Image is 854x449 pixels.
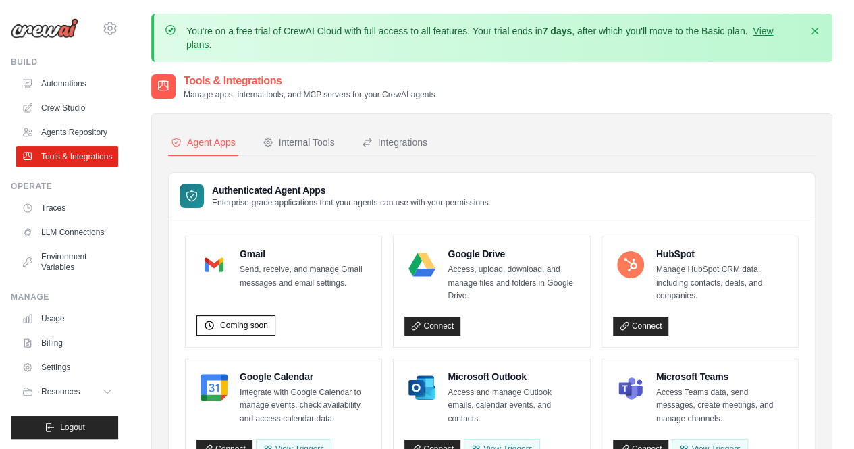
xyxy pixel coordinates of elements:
[11,18,78,38] img: Logo
[260,130,338,156] button: Internal Tools
[404,317,460,336] a: Connect
[186,24,800,51] p: You're on a free trial of CrewAI Cloud with full access to all features. Your trial ends in , aft...
[656,263,787,303] p: Manage HubSpot CRM data including contacts, deals, and companies.
[201,251,228,278] img: Gmail Logo
[617,374,644,401] img: Microsoft Teams Logo
[11,416,118,439] button: Logout
[448,263,579,303] p: Access, upload, download, and manage files and folders in Google Drive.
[448,386,579,426] p: Access and manage Outlook emails, calendar events, and contacts.
[656,370,787,384] h4: Microsoft Teams
[168,130,238,156] button: Agent Apps
[184,89,435,100] p: Manage apps, internal tools, and MCP servers for your CrewAI agents
[11,292,118,302] div: Manage
[656,386,787,426] p: Access Teams data, send messages, create meetings, and manage channels.
[448,370,579,384] h4: Microsoft Outlook
[201,374,228,401] img: Google Calendar Logo
[542,26,572,36] strong: 7 days
[16,356,118,378] a: Settings
[16,308,118,329] a: Usage
[16,381,118,402] button: Resources
[41,386,80,397] span: Resources
[16,146,118,167] a: Tools & Integrations
[408,374,435,401] img: Microsoft Outlook Logo
[220,320,268,331] span: Coming soon
[16,221,118,243] a: LLM Connections
[16,246,118,278] a: Environment Variables
[656,247,787,261] h4: HubSpot
[613,317,669,336] a: Connect
[184,73,435,89] h2: Tools & Integrations
[240,263,371,290] p: Send, receive, and manage Gmail messages and email settings.
[617,251,644,278] img: HubSpot Logo
[362,136,427,149] div: Integrations
[240,386,371,426] p: Integrate with Google Calendar to manage events, check availability, and access calendar data.
[16,122,118,143] a: Agents Repository
[11,57,118,68] div: Build
[263,136,335,149] div: Internal Tools
[240,370,371,384] h4: Google Calendar
[16,332,118,354] a: Billing
[16,197,118,219] a: Traces
[171,136,236,149] div: Agent Apps
[16,97,118,119] a: Crew Studio
[359,130,430,156] button: Integrations
[16,73,118,95] a: Automations
[212,184,489,197] h3: Authenticated Agent Apps
[11,181,118,192] div: Operate
[448,247,579,261] h4: Google Drive
[240,247,371,261] h4: Gmail
[60,422,85,433] span: Logout
[408,251,435,278] img: Google Drive Logo
[212,197,489,208] p: Enterprise-grade applications that your agents can use with your permissions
